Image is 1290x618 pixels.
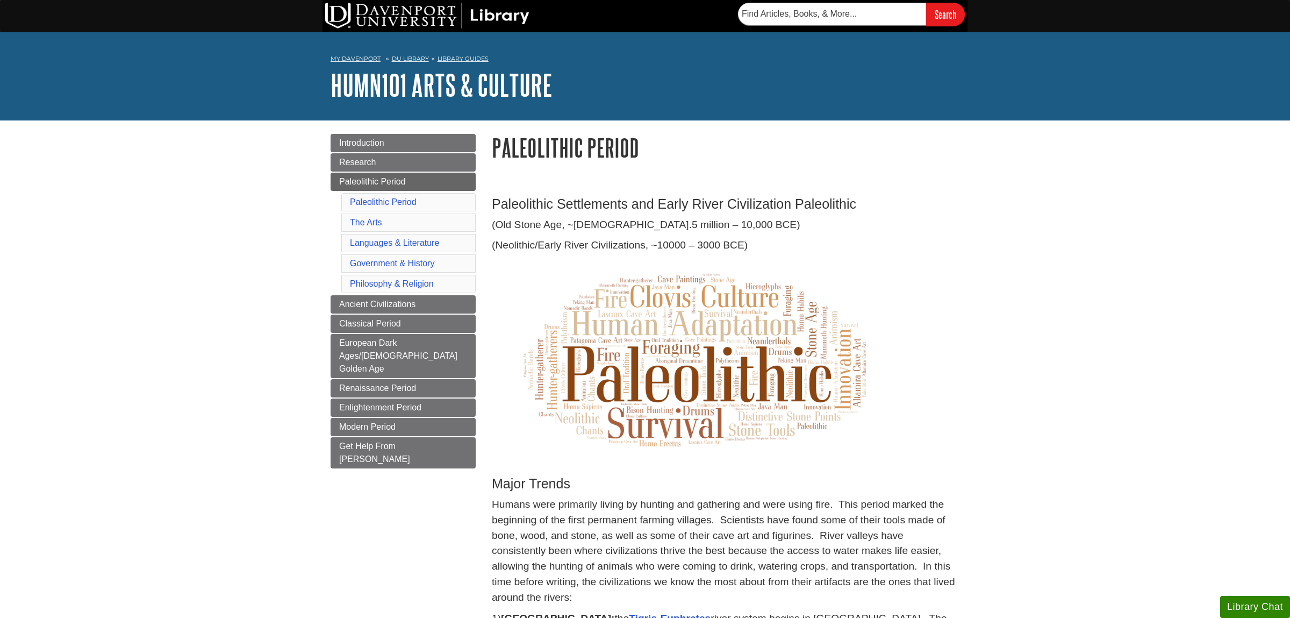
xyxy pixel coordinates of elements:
[350,197,417,207] a: Paleolithic Period
[492,476,959,492] h3: Major Trends
[492,497,959,606] p: Humans were primarily living by hunting and gathering and were using fire. This period marked the...
[1220,596,1290,618] button: Library Chat
[331,134,476,468] div: Guide Page Menu
[331,54,381,63] a: My Davenport
[331,134,476,152] a: Introduction
[492,217,959,233] p: (Old Stone Age, ~[DEMOGRAPHIC_DATA].5 million – 10,000 BCE)
[339,138,384,147] span: Introduction
[350,259,434,268] a: Government & History
[339,158,376,167] span: Research
[331,379,476,397] a: Renaissance Period
[331,52,959,69] nav: breadcrumb
[738,3,926,25] input: Find Articles, Books, & More...
[492,238,959,253] p: (Neolithic/Early River Civilizations, ~10000 – 3000 BCE)
[331,334,476,378] a: European Dark Ages/[DEMOGRAPHIC_DATA] Golden Age
[392,55,429,62] a: DU Library
[339,177,406,186] span: Paleolithic Period
[331,437,476,468] a: Get Help From [PERSON_NAME]
[331,399,476,417] a: Enlightenment Period
[331,315,476,333] a: Classical Period
[339,403,421,412] span: Enlightenment Period
[438,55,489,62] a: Library Guides
[492,196,959,212] h3: Paleolithic Settlements and Early River Civilization Paleolithic
[331,68,553,102] a: HUMN101 Arts & Culture
[350,279,434,288] a: Philosophy & Religion
[331,153,476,172] a: Research
[331,173,476,191] a: Paleolithic Period
[350,218,382,227] a: The Arts
[492,134,959,161] h1: Paleolithic Period
[738,3,965,26] form: Searches DU Library's articles, books, and more
[926,3,965,26] input: Search
[339,338,457,373] span: European Dark Ages/[DEMOGRAPHIC_DATA] Golden Age
[339,300,415,309] span: Ancient Civilizations
[350,238,439,247] a: Languages & Literature
[331,418,476,436] a: Modern Period
[339,442,410,464] span: Get Help From [PERSON_NAME]
[339,383,416,393] span: Renaissance Period
[339,422,396,431] span: Modern Period
[339,319,401,328] span: Classical Period
[325,3,529,29] img: DU Library
[331,295,476,314] a: Ancient Civilizations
